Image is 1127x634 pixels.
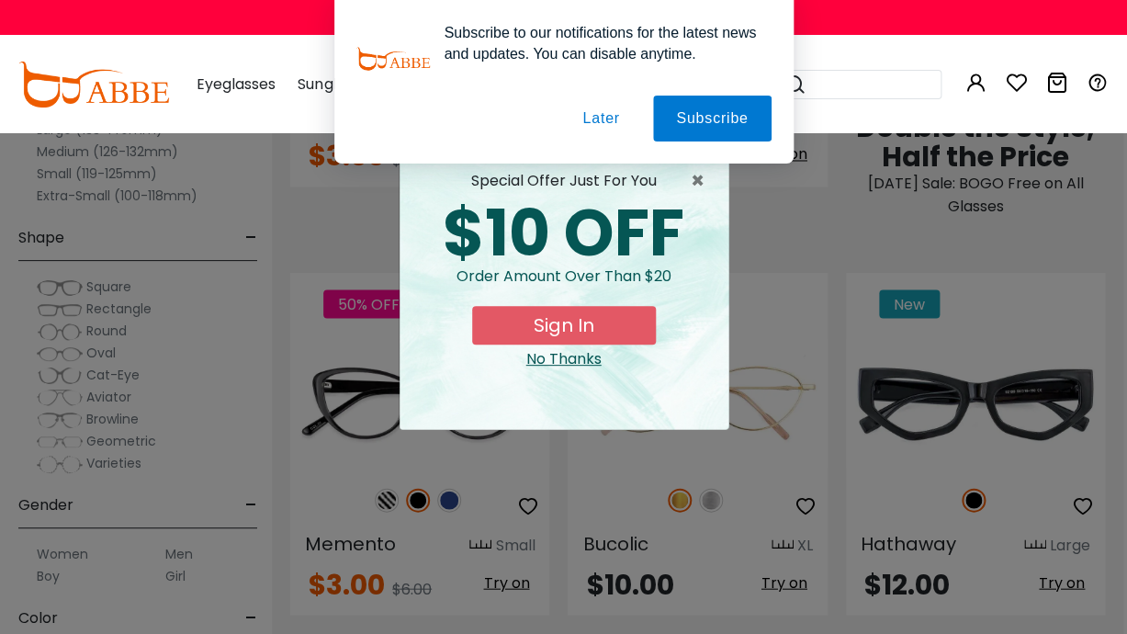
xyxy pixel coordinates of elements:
[414,170,714,192] div: special offer just for you
[691,170,714,192] button: Close
[414,266,714,306] div: Order amount over than $20
[472,306,656,345] button: Sign In
[653,96,771,142] button: Subscribe
[414,348,714,370] div: Close
[559,96,642,142] button: Later
[691,170,714,192] span: ×
[430,22,772,64] div: Subscribe to our notifications for the latest news and updates. You can disable anytime.
[356,22,430,96] img: notification icon
[414,201,714,266] div: $10 OFF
